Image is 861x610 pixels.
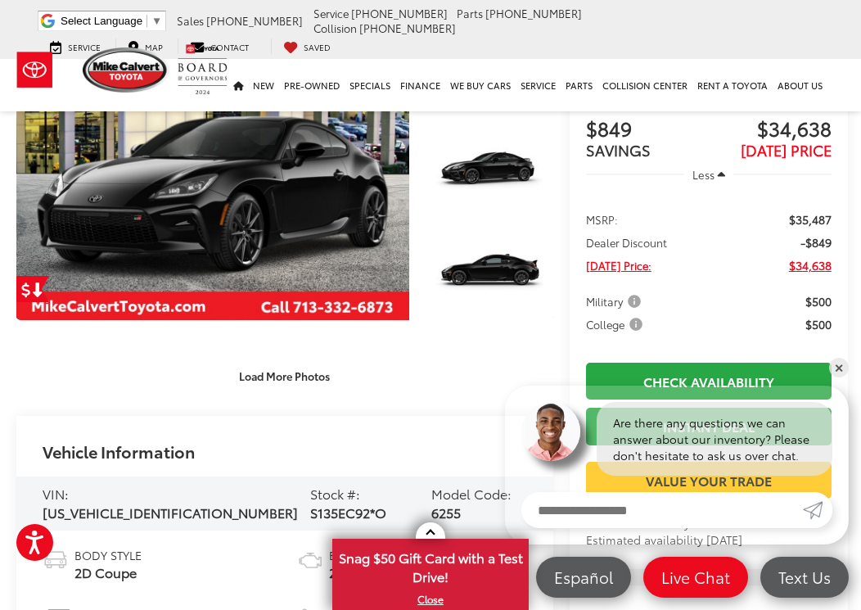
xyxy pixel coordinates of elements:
[304,41,331,53] span: Saved
[803,492,832,528] a: Submit
[805,316,832,332] span: $500
[426,122,554,218] img: 2025 Toyota GR86 GR86 Premium
[61,15,162,27] a: Select Language​
[206,13,303,28] span: [PHONE_NUMBER]
[586,118,709,142] span: $849
[431,503,461,522] span: 6255
[445,59,516,111] a: WE BUY CARS
[329,547,442,563] span: Engine
[271,38,343,54] a: My Saved Vehicles
[115,38,175,54] a: Map
[536,557,631,598] a: Español
[773,59,827,111] a: About Us
[359,20,456,35] span: [PHONE_NUMBER]
[586,293,647,310] button: Military
[516,59,561,111] a: Service
[684,160,733,189] button: Less
[329,563,442,582] span: 2.4L 4-Cyl. Engine
[68,41,101,53] span: Service
[210,41,249,53] span: Contact
[457,6,483,20] span: Parts
[16,276,49,302] a: Get Price Drop Alert
[597,402,832,476] div: Are there any questions we can answer about our inventory? Please don't hesitate to ask us over c...
[313,6,349,20] span: Service
[151,15,162,27] span: ▼
[334,540,527,590] span: Snag $50 Gift Card with a Test Drive!
[653,567,738,587] span: Live Chat
[485,6,582,20] span: [PHONE_NUMBER]
[709,118,832,142] span: $34,638
[228,362,341,391] button: Load More Photos
[43,442,195,460] h2: Vehicle Information
[586,211,618,228] span: MSRP:
[586,234,667,251] span: Dealer Discount
[561,59,597,111] a: Parts
[61,15,142,27] span: Select Language
[431,484,512,503] span: Model Code:
[586,316,648,332] button: College
[248,59,279,111] a: New
[145,41,163,53] span: Map
[38,38,113,54] a: Service
[741,139,832,160] span: [DATE] PRICE
[351,6,448,20] span: [PHONE_NUMBER]
[586,257,651,273] span: [DATE] Price:
[12,20,413,320] img: 2025 Toyota GR86 GR86 Premium
[597,59,692,111] a: Collision Center
[586,363,832,400] a: Check Availability
[521,492,803,528] input: Enter your message
[427,226,552,320] a: Expand Photo 3
[586,316,646,332] span: College
[228,59,248,111] a: Home
[692,59,773,111] a: Rent a Toyota
[643,557,748,598] a: Live Chat
[760,557,849,598] a: Text Us
[310,484,360,503] span: Stock #:
[546,567,621,587] span: Español
[345,59,395,111] a: Specials
[427,123,552,217] a: Expand Photo 2
[805,293,832,310] span: $500
[586,293,644,310] span: Military
[4,43,65,97] img: Toyota
[74,547,142,563] span: Body Style
[177,13,204,28] span: Sales
[74,563,142,582] span: 2D Coupe
[586,139,651,160] span: SAVINGS
[43,484,69,503] span: VIN:
[770,567,839,587] span: Text Us
[310,503,386,522] span: S135EC92*O
[313,20,357,35] span: Collision
[800,234,832,251] span: -$849
[16,20,409,320] a: Expand Photo 0
[789,257,832,273] span: $34,638
[426,225,554,321] img: 2025 Toyota GR86 GR86 Premium
[521,402,580,461] img: Agent profile photo
[178,38,261,54] a: Contact
[43,503,298,522] span: [US_VEHICLE_IDENTIFICATION_NUMBER]
[279,59,345,111] a: Pre-Owned
[692,167,714,182] span: Less
[83,47,169,93] img: Mike Calvert Toyota
[395,59,445,111] a: Finance
[789,211,832,228] span: $35,487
